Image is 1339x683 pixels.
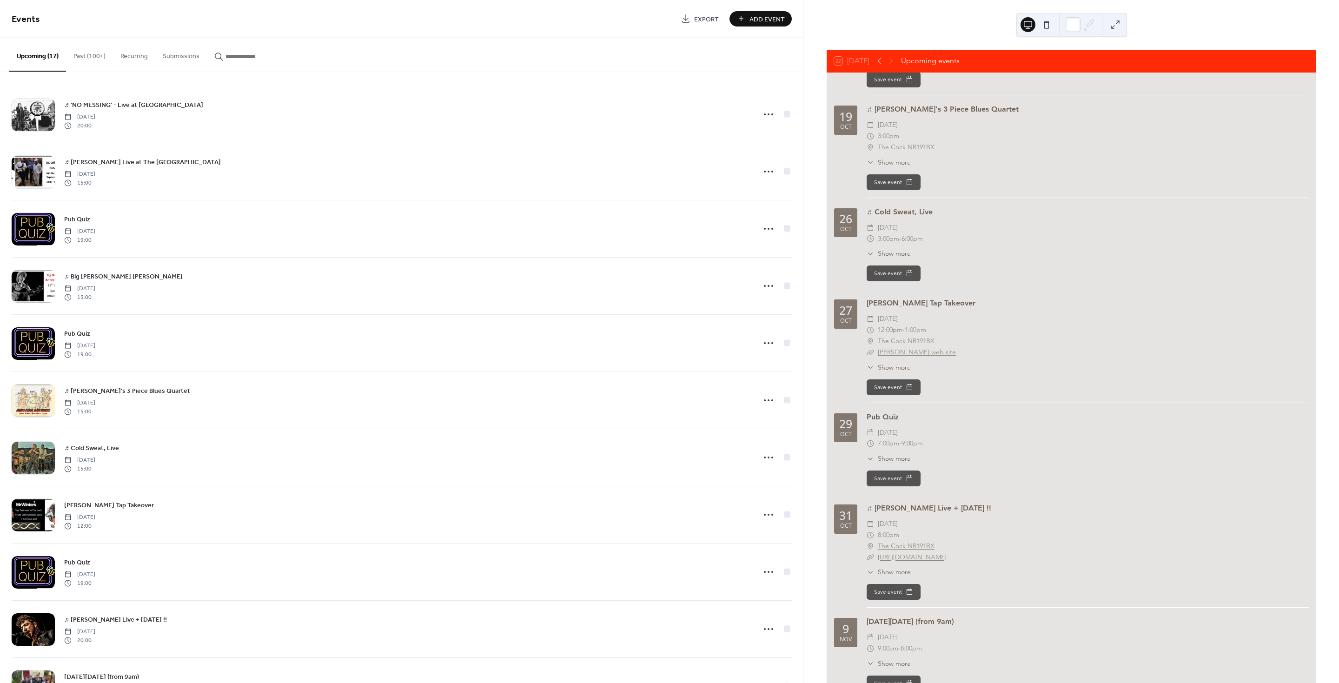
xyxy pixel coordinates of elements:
[64,342,95,350] span: [DATE]
[64,570,95,579] span: [DATE]
[878,659,911,669] span: Show more
[840,637,852,643] div: Nov
[867,427,874,438] div: ​
[64,121,95,130] span: 20:00
[878,643,898,654] span: 9:00am
[64,456,95,464] span: [DATE]
[867,363,874,372] div: ​
[878,222,898,233] span: [DATE]
[839,418,852,430] div: 29
[64,385,190,396] a: ♬ [PERSON_NAME]'s 3 Piece Blues Quartet
[64,328,90,339] a: Pub Quiz
[64,513,95,522] span: [DATE]
[64,272,183,282] span: ♬ Big [PERSON_NAME] [PERSON_NAME]
[64,285,95,293] span: [DATE]
[64,293,95,301] span: 15:00
[64,329,90,339] span: Pub Quiz
[694,14,719,24] span: Export
[64,500,154,511] a: [PERSON_NAME] Tap Takeover
[64,558,90,568] span: Pub Quiz
[64,614,167,625] a: ♬ [PERSON_NAME] Live + [DATE] !!
[64,227,95,236] span: [DATE]
[878,363,911,372] span: Show more
[905,325,926,336] span: 1:00pm
[867,265,921,281] button: Save event
[867,518,874,530] div: ​
[901,643,922,654] span: 8:00pm
[840,226,852,232] div: Oct
[867,454,911,464] button: ​Show more
[64,464,95,473] span: 15:00
[867,659,911,669] button: ​Show more
[867,131,874,142] div: ​
[878,454,911,464] span: Show more
[878,325,902,336] span: 12:00pm
[867,411,1309,423] div: Pub Quiz
[878,427,898,438] span: [DATE]
[867,541,874,552] div: ​
[64,157,221,167] a: ♬ [PERSON_NAME] Live at The [GEOGRAPHIC_DATA]
[899,233,902,245] span: -
[867,233,874,245] div: ​
[867,363,911,372] button: ​Show more
[840,318,852,324] div: Oct
[878,348,956,356] a: [PERSON_NAME] web site
[64,671,139,682] a: [DATE][DATE] (from 9am)
[840,124,852,130] div: Oct
[867,530,874,541] div: ​
[749,14,785,24] span: Add Event
[729,11,792,27] button: Add Event
[878,530,899,541] span: 8:00pm
[867,552,874,563] div: ​
[64,615,167,625] span: ♬ [PERSON_NAME] Live + [DATE] !!
[842,623,849,635] div: 9
[878,632,898,643] span: [DATE]
[902,325,905,336] span: -
[901,55,960,66] div: Upcoming events
[64,579,95,587] span: 19:00
[64,672,139,682] span: [DATE][DATE] (from 9am)
[839,510,852,521] div: 31
[64,100,203,110] span: ♬ 'NO MESSING' - Live at [GEOGRAPHIC_DATA]
[867,206,1309,218] div: ♬ Cold Sweat, Live
[867,659,874,669] div: ​
[867,142,874,153] div: ​
[867,643,874,654] div: ​
[878,438,899,449] span: 7:00pm
[867,313,874,325] div: ​
[867,104,1309,115] div: ♬ [PERSON_NAME]'s 3 Piece Blues Quartet
[878,131,899,142] span: 3:00pm
[899,438,902,449] span: -
[878,158,911,167] span: Show more
[64,179,95,187] span: 15:00
[898,643,901,654] span: -
[867,72,921,87] button: Save event
[867,158,911,167] button: ​Show more
[878,142,935,153] span: The Cock NR191BX
[64,557,90,568] a: Pub Quiz
[64,158,221,167] span: ♬ [PERSON_NAME] Live at The [GEOGRAPHIC_DATA]
[64,271,183,282] a: ♬ Big [PERSON_NAME] [PERSON_NAME]
[64,236,95,244] span: 19:00
[12,10,40,28] span: Events
[867,249,874,259] div: ​
[878,553,947,561] a: [URL][DOMAIN_NAME]
[64,407,95,416] span: 15:00
[878,541,935,552] a: The Cock NR191BX
[878,233,899,245] span: 3:00pm
[867,325,874,336] div: ​
[867,584,921,600] button: Save event
[867,616,1309,627] div: [DATE][DATE] (from 9am)
[867,632,874,643] div: ​
[867,298,975,307] a: [PERSON_NAME] Tap Takeover
[867,438,874,449] div: ​
[867,158,874,167] div: ​
[867,567,911,577] button: ​Show more
[64,501,154,511] span: [PERSON_NAME] Tap Takeover
[867,336,874,347] div: ​
[867,379,921,395] button: Save event
[64,215,90,225] span: Pub Quiz
[878,567,911,577] span: Show more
